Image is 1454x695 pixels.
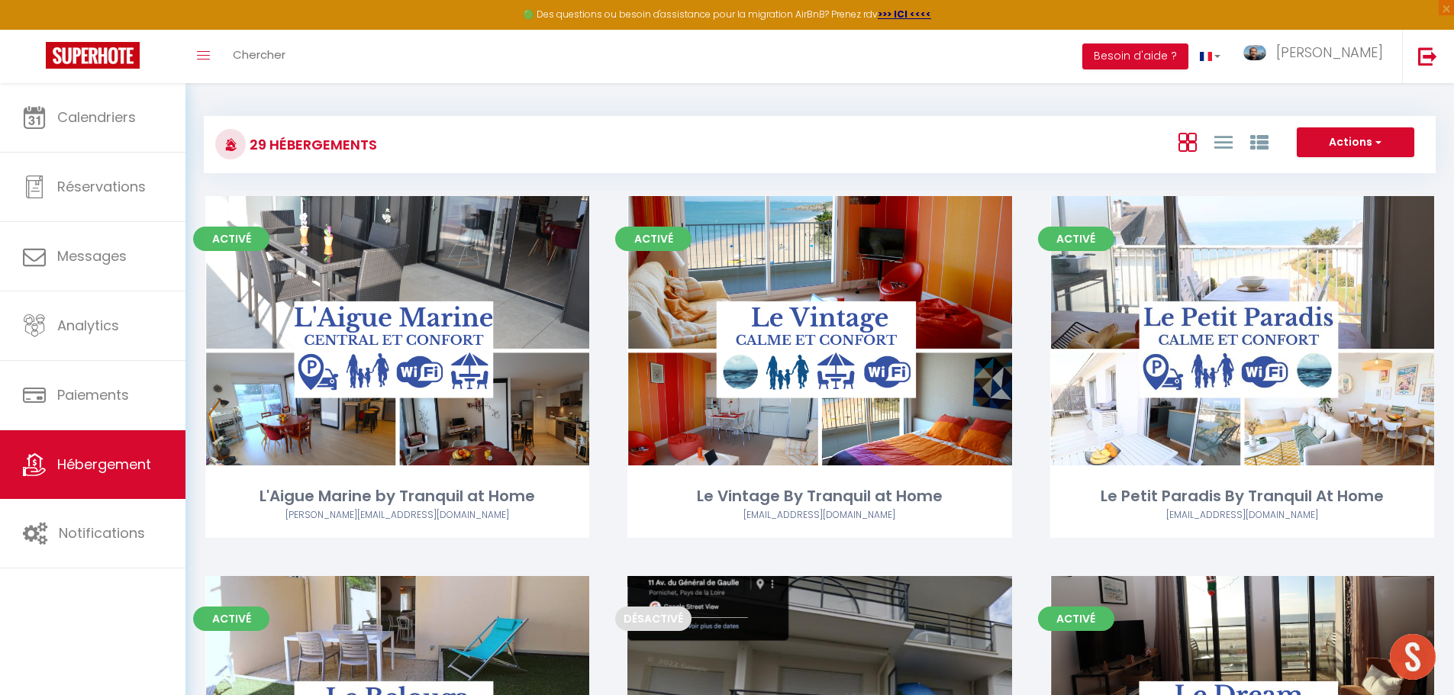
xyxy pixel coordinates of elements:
[1038,607,1114,631] span: Activé
[1418,47,1437,66] img: logout
[1050,484,1434,508] div: Le Petit Paradis By Tranquil At Home
[1297,127,1414,158] button: Actions
[57,385,129,404] span: Paiements
[246,127,377,162] h3: 29 Hébergements
[57,316,119,335] span: Analytics
[1390,634,1436,680] div: Ouvrir le chat
[57,108,136,127] span: Calendriers
[1038,227,1114,251] span: Activé
[193,227,269,251] span: Activé
[1243,45,1266,60] img: ...
[46,42,140,69] img: Super Booking
[1232,30,1402,83] a: ... [PERSON_NAME]
[221,30,297,83] a: Chercher
[233,47,285,63] span: Chercher
[615,607,692,631] span: Désactivé
[1276,43,1383,62] span: [PERSON_NAME]
[193,607,269,631] span: Activé
[1250,129,1269,154] a: Vue par Groupe
[1082,43,1188,69] button: Besoin d'aide ?
[1050,508,1434,523] div: Airbnb
[59,523,145,542] span: Notifications
[1178,129,1197,154] a: Vue en Box
[878,8,931,21] a: >>> ICI <<<<
[627,508,1011,523] div: Airbnb
[205,508,589,523] div: Airbnb
[57,246,127,265] span: Messages
[57,455,151,474] span: Hébergement
[1214,129,1233,154] a: Vue en Liste
[205,484,589,508] div: L'Aigue Marine by Tranquil at Home
[57,177,146,196] span: Réservations
[615,227,692,251] span: Activé
[627,484,1011,508] div: Le Vintage By Tranquil at Home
